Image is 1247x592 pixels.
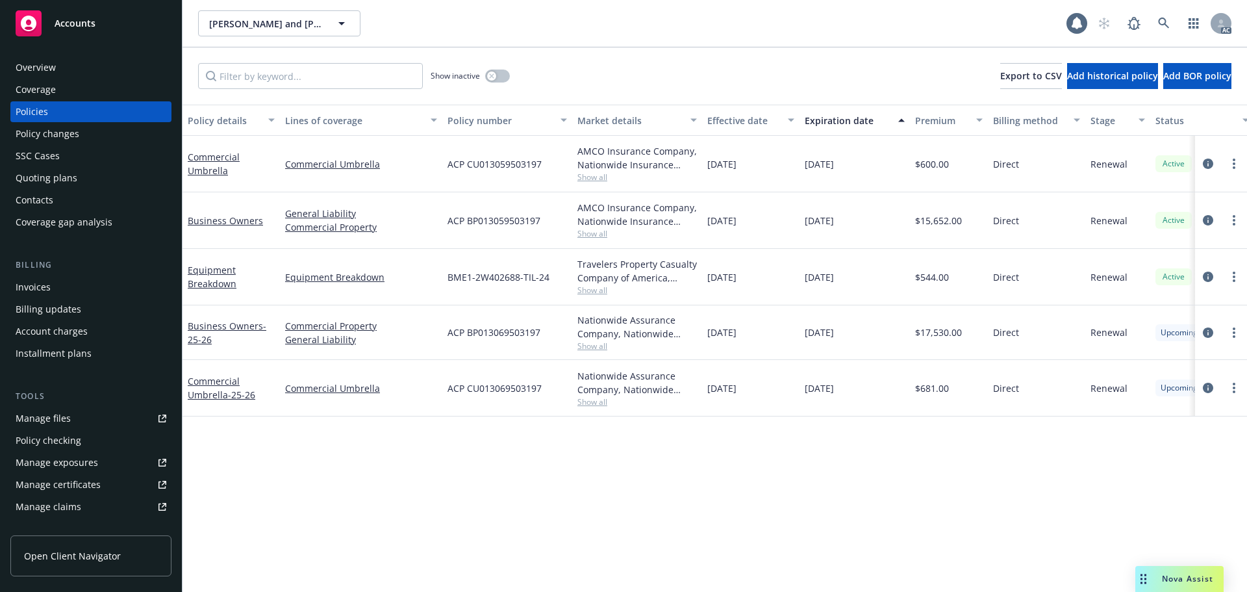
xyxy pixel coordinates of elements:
a: circleInformation [1200,380,1216,396]
div: Policy number [447,114,553,127]
button: Export to CSV [1000,63,1062,89]
a: Quoting plans [10,168,171,188]
div: Billing updates [16,299,81,320]
a: Business Owners [188,320,266,346]
button: Add BOR policy [1163,63,1231,89]
button: Market details [572,105,702,136]
span: Accounts [55,18,95,29]
a: circleInformation [1200,156,1216,172]
a: circleInformation [1200,269,1216,285]
a: Coverage [10,79,171,100]
div: Coverage [16,79,56,100]
span: Nova Assist [1162,573,1213,584]
a: Equipment Breakdown [285,270,437,284]
a: circleInformation [1200,325,1216,341]
span: $681.00 [915,381,949,395]
span: - 25-26 [188,320,266,346]
a: Manage certificates [10,474,171,495]
a: Manage files [10,408,171,429]
div: Installment plans [16,343,92,364]
a: Commercial Property [285,220,437,234]
span: Add historical policy [1067,70,1158,82]
a: Manage exposures [10,452,171,473]
span: ACP CU013059503197 [447,157,542,171]
span: Direct [993,270,1019,284]
a: Commercial Property [285,319,437,333]
button: Policy details [183,105,280,136]
a: Manage BORs [10,519,171,539]
div: AMCO Insurance Company, Nationwide Insurance Company [577,144,697,172]
a: Commercial Umbrella [188,151,240,177]
a: Equipment Breakdown [188,264,236,290]
span: [DATE] [707,381,737,395]
span: [DATE] [805,214,834,227]
a: Switch app [1181,10,1207,36]
div: Overview [16,57,56,78]
input: Filter by keyword... [198,63,423,89]
a: Billing updates [10,299,171,320]
a: Commercial Umbrella [285,157,437,171]
span: Renewal [1090,270,1127,284]
div: Effective date [707,114,780,127]
button: Nova Assist [1135,566,1224,592]
div: Manage BORs [16,519,77,539]
div: Market details [577,114,683,127]
a: Policies [10,101,171,122]
span: ACP CU013069503197 [447,381,542,395]
div: Quoting plans [16,168,77,188]
span: [DATE] [707,214,737,227]
a: Accounts [10,5,171,42]
span: $17,530.00 [915,326,962,339]
a: Business Owners [188,214,263,227]
span: ACP BP013059503197 [447,214,540,227]
span: Upcoming [1161,327,1198,339]
span: Direct [993,157,1019,171]
div: Travelers Property Casualty Company of America, Travelers Insurance [577,257,697,285]
span: [DATE] [707,326,737,339]
button: [PERSON_NAME] and [PERSON_NAME], trustees of the 1990 Matsuno Revocable Trust dated [DATE] [198,10,360,36]
div: Nationwide Assurance Company, Nationwide Insurance Company [577,313,697,341]
a: Commercial Umbrella [285,381,437,395]
a: Commercial Umbrella [188,375,255,401]
a: Installment plans [10,343,171,364]
span: Direct [993,381,1019,395]
span: Renewal [1090,326,1127,339]
button: Stage [1085,105,1150,136]
span: [PERSON_NAME] and [PERSON_NAME], trustees of the 1990 Matsuno Revocable Trust dated [DATE] [209,17,321,31]
a: more [1226,212,1242,228]
div: Billing method [993,114,1066,127]
button: Lines of coverage [280,105,442,136]
span: Show all [577,341,697,352]
div: Manage claims [16,496,81,517]
span: ACP BP013069503197 [447,326,540,339]
a: Account charges [10,321,171,342]
span: Upcoming [1161,382,1198,394]
div: SSC Cases [16,146,60,166]
div: Policies [16,101,48,122]
a: General Liability [285,207,437,220]
span: Renewal [1090,214,1127,227]
div: Tools [10,390,171,403]
a: Overview [10,57,171,78]
div: AMCO Insurance Company, Nationwide Insurance Company [577,201,697,228]
div: Coverage gap analysis [16,212,112,233]
a: Invoices [10,277,171,298]
a: more [1226,156,1242,172]
span: Renewal [1090,381,1127,395]
span: Show all [577,172,697,183]
span: [DATE] [707,157,737,171]
button: Premium [910,105,988,136]
span: $15,652.00 [915,214,962,227]
a: Start snowing [1091,10,1117,36]
button: Add historical policy [1067,63,1158,89]
span: Show all [577,285,697,296]
span: Direct [993,326,1019,339]
span: Show all [577,396,697,407]
a: circleInformation [1200,212,1216,228]
span: Open Client Navigator [24,549,121,563]
a: General Liability [285,333,437,346]
div: Manage files [16,408,71,429]
span: - 25-26 [228,389,255,401]
div: Invoices [16,277,51,298]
